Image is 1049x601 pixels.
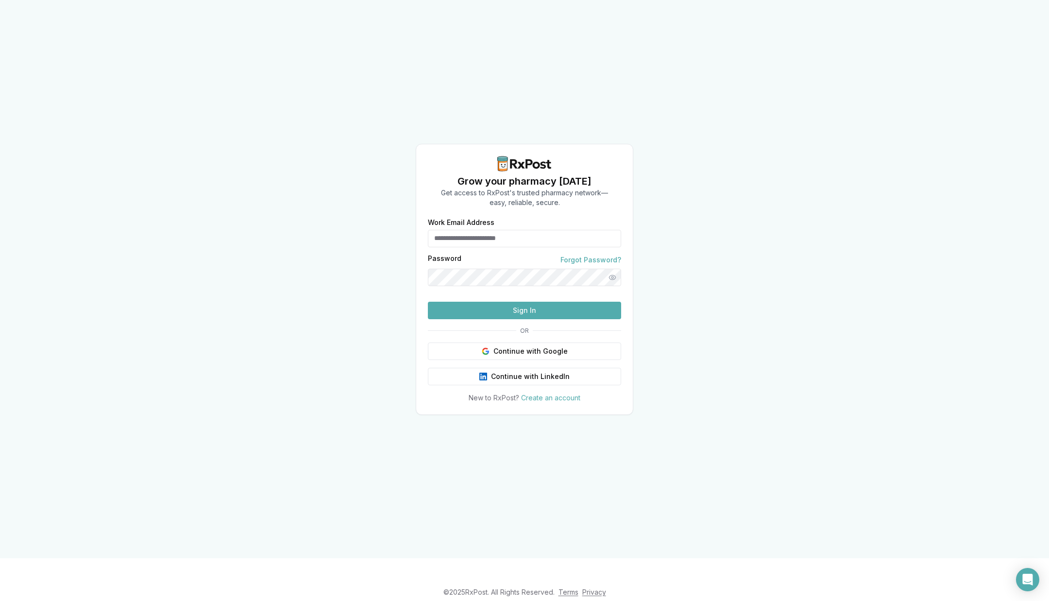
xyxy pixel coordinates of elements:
label: Password [428,255,461,265]
a: Create an account [521,394,580,402]
button: Continue with LinkedIn [428,368,621,385]
button: Continue with Google [428,343,621,360]
span: OR [516,327,533,335]
button: Sign In [428,302,621,319]
p: Get access to RxPost's trusted pharmacy network— easy, reliable, secure. [441,188,608,207]
img: Google [482,347,490,355]
img: RxPost Logo [493,156,556,172]
a: Privacy [582,588,606,596]
button: Show password [604,269,621,286]
h1: Grow your pharmacy [DATE] [441,174,608,188]
div: Open Intercom Messenger [1016,568,1039,591]
img: LinkedIn [479,373,487,380]
a: Forgot Password? [560,255,621,265]
a: Terms [558,588,578,596]
label: Work Email Address [428,219,621,226]
span: New to RxPost? [469,394,519,402]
